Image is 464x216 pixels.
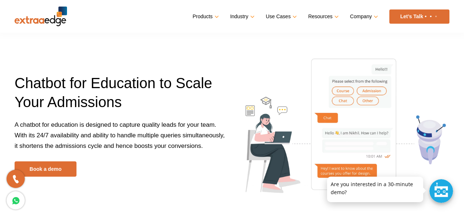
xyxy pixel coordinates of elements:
span: A chatbot for education is designed to capture quality leads for your team. With its 24/7 availab... [15,121,225,149]
img: chatbot [242,56,449,193]
div: Chat [429,179,453,203]
a: Industry [230,11,253,22]
a: Let’s Talk [389,9,449,24]
a: Products [193,11,217,22]
a: Resources [308,11,337,22]
a: Book a demo [15,161,76,177]
a: Company [350,11,377,22]
a: Use Cases [266,11,295,22]
span: Chatbot for Education to Scale Your Admissions [15,75,212,110]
